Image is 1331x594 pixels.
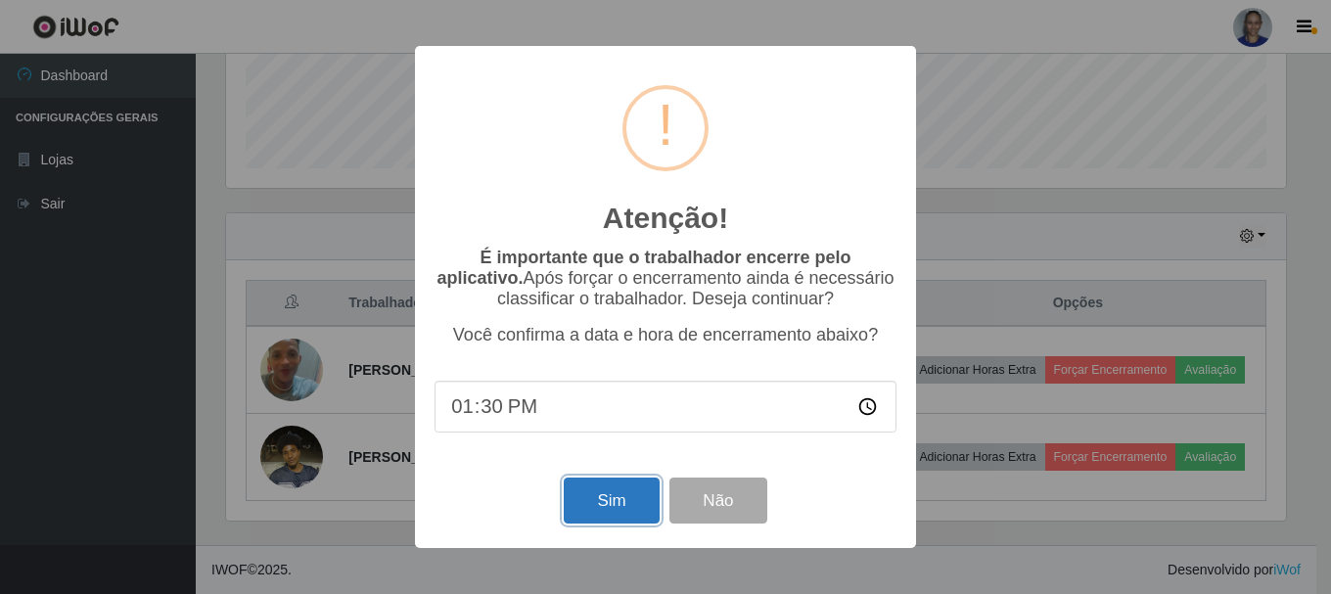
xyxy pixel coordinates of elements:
button: Não [669,478,766,524]
button: Sim [564,478,659,524]
p: Após forçar o encerramento ainda é necessário classificar o trabalhador. Deseja continuar? [435,248,896,309]
h2: Atenção! [603,201,728,236]
b: É importante que o trabalhador encerre pelo aplicativo. [436,248,850,288]
p: Você confirma a data e hora de encerramento abaixo? [435,325,896,345]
